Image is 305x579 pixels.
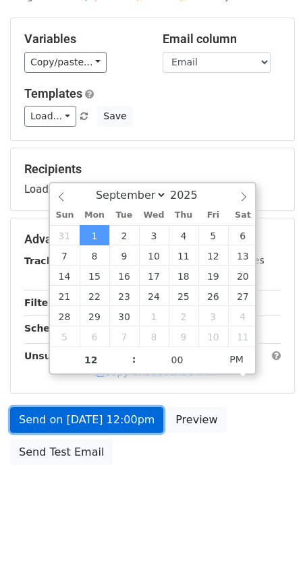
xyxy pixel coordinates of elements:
span: September 26, 2025 [198,286,228,306]
a: Templates [24,86,82,100]
div: Loading... [24,162,281,197]
span: October 4, 2025 [228,306,258,326]
a: Preview [167,407,226,433]
input: Year [167,189,215,202]
h5: Variables [24,32,142,47]
strong: Filters [24,297,59,308]
span: Wed [139,211,169,220]
span: September 8, 2025 [80,245,109,266]
span: Sun [50,211,80,220]
span: October 9, 2025 [169,326,198,346]
a: Copy unsubscribe link [94,366,215,378]
strong: Tracking [24,255,70,266]
span: September 13, 2025 [228,245,258,266]
span: October 7, 2025 [109,326,139,346]
h5: Email column [163,32,281,47]
span: Sat [228,211,258,220]
a: Copy/paste... [24,52,107,73]
span: September 27, 2025 [228,286,258,306]
a: Send on [DATE] 12:00pm [10,407,163,433]
h5: Recipients [24,162,281,177]
span: September 2, 2025 [109,225,139,245]
span: September 22, 2025 [80,286,109,306]
span: October 2, 2025 [169,306,198,326]
span: September 17, 2025 [139,266,169,286]
h5: Advanced [24,232,281,247]
strong: Schedule [24,323,73,334]
span: October 10, 2025 [198,326,228,346]
span: October 6, 2025 [80,326,109,346]
span: Fri [198,211,228,220]
span: September 5, 2025 [198,225,228,245]
span: September 11, 2025 [169,245,198,266]
span: September 29, 2025 [80,306,109,326]
span: September 23, 2025 [109,286,139,306]
span: October 5, 2025 [50,326,80,346]
span: September 24, 2025 [139,286,169,306]
input: Hour [50,346,132,373]
span: September 7, 2025 [50,245,80,266]
span: September 14, 2025 [50,266,80,286]
a: Send Test Email [10,439,113,465]
span: Thu [169,211,198,220]
span: September 30, 2025 [109,306,139,326]
a: Load... [24,106,76,127]
span: September 18, 2025 [169,266,198,286]
span: September 3, 2025 [139,225,169,245]
span: October 11, 2025 [228,326,258,346]
button: Save [97,106,132,127]
span: September 16, 2025 [109,266,139,286]
span: August 31, 2025 [50,225,80,245]
span: September 6, 2025 [228,225,258,245]
span: September 1, 2025 [80,225,109,245]
iframe: Chat Widget [238,514,305,579]
span: September 25, 2025 [169,286,198,306]
label: UTM Codes [211,253,264,268]
span: Tue [109,211,139,220]
span: : [132,346,136,373]
span: September 21, 2025 [50,286,80,306]
span: September 15, 2025 [80,266,109,286]
span: Click to toggle [218,346,255,373]
span: September 12, 2025 [198,245,228,266]
span: September 4, 2025 [169,225,198,245]
span: September 9, 2025 [109,245,139,266]
span: October 8, 2025 [139,326,169,346]
span: September 19, 2025 [198,266,228,286]
span: September 28, 2025 [50,306,80,326]
span: October 1, 2025 [139,306,169,326]
input: Minute [136,346,219,373]
span: October 3, 2025 [198,306,228,326]
strong: Unsubscribe [24,351,90,361]
span: September 10, 2025 [139,245,169,266]
span: Mon [80,211,109,220]
span: September 20, 2025 [228,266,258,286]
